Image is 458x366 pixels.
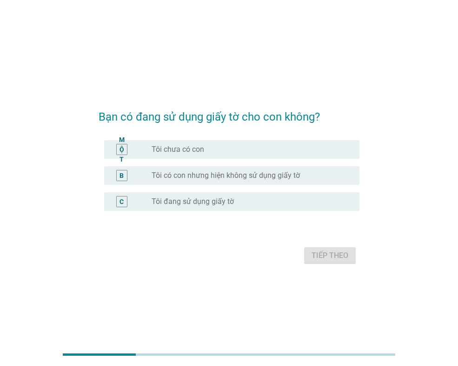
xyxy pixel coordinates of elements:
font: Tôi chưa có con [152,145,204,154]
font: Bạn có đang sử dụng giấy tờ cho con không? [99,110,320,123]
font: Tôi có con nhưng hiện không sử dụng giấy tờ [152,171,300,180]
font: MỘT [119,136,125,163]
font: Tôi đang sử dụng giấy tờ [152,197,234,206]
font: B [119,172,124,179]
font: C [119,198,124,205]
